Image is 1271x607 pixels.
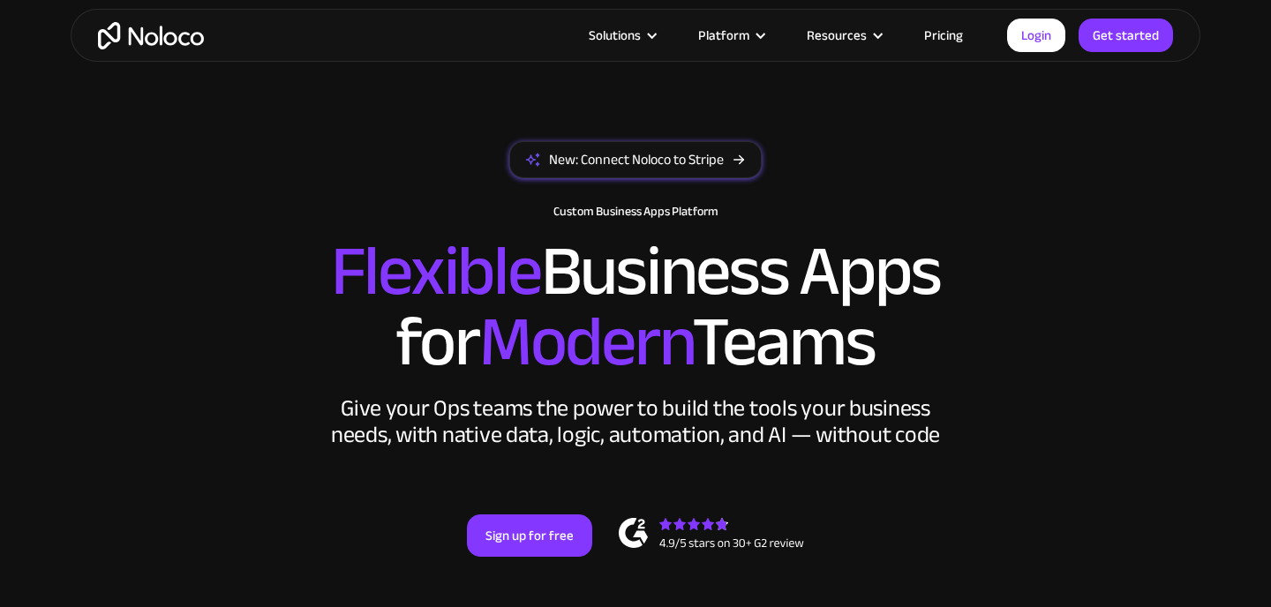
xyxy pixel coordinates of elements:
[549,149,724,170] div: New: Connect Noloco to Stripe
[467,514,592,557] a: Sign up for free
[676,24,785,47] div: Platform
[1079,19,1173,52] a: Get started
[327,395,944,448] div: Give your Ops teams the power to build the tools your business needs, with native data, logic, au...
[902,24,985,47] a: Pricing
[88,205,1183,219] h1: Custom Business Apps Platform
[698,24,749,47] div: Platform
[567,24,676,47] div: Solutions
[331,206,541,337] span: Flexible
[785,24,902,47] div: Resources
[807,24,867,47] div: Resources
[98,22,204,49] a: home
[509,141,762,178] a: New: Connect Noloco to Stripe
[88,236,1183,378] h2: Business Apps for Teams
[479,276,692,408] span: Modern
[589,24,641,47] div: Solutions
[1007,19,1065,52] a: Login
